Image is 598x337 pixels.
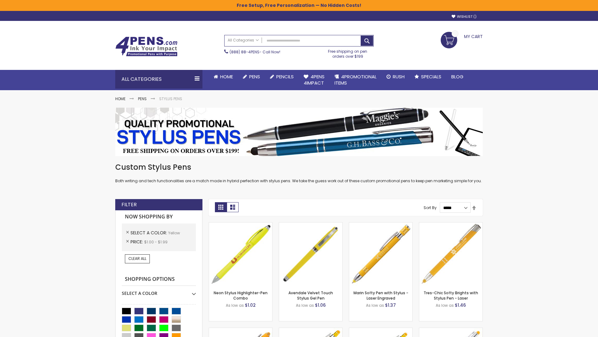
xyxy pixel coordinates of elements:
[424,290,478,300] a: Tres-Chic Softy Brights with Stylus Pen - Laser
[115,162,483,184] div: Both writing and tech functionalities are a match made in hybrid perfection with stylus pens. We ...
[225,35,262,46] a: All Categories
[228,38,259,43] span: All Categories
[220,73,233,80] span: Home
[122,210,196,223] strong: Now Shopping by
[330,70,382,90] a: 4PROMOTIONALITEMS
[214,290,268,300] a: Neon Stylus Highlighter-Pen Combo
[299,70,330,90] a: 4Pens4impact
[393,73,405,80] span: Rush
[366,303,384,308] span: As low as
[209,70,238,84] a: Home
[230,49,280,55] span: - Call Now!
[144,239,168,245] span: $1.00 - $1.99
[421,73,441,80] span: Specials
[125,254,150,263] a: Clear All
[385,302,396,308] span: $1.37
[304,73,325,86] span: 4Pens 4impact
[168,230,180,236] span: Yellow
[115,37,178,56] img: 4Pens Custom Pens and Promotional Products
[115,96,126,101] a: Home
[315,302,326,308] span: $1.06
[424,205,437,210] label: Sort By
[279,328,342,333] a: Phoenix Softy Brights with Stylus Pen - Laser-Yellow
[115,162,483,172] h1: Custom Stylus Pens
[419,222,482,227] a: Tres-Chic Softy Brights with Stylus Pen - Laser-Yellow
[452,14,477,19] a: Wishlist
[322,46,374,59] div: Free shipping on pen orders over $199
[296,303,314,308] span: As low as
[209,222,272,227] a: Neon Stylus Highlighter-Pen Combo-Yellow
[276,73,294,80] span: Pencils
[354,290,408,300] a: Marin Softy Pen with Stylus - Laser Engraved
[131,230,168,236] span: Select A Color
[115,108,483,156] img: Stylus Pens
[121,201,137,208] strong: Filter
[279,222,342,227] a: Avendale Velvet Touch Stylus Gel Pen-Yellow
[122,286,196,296] div: Select A Color
[215,202,227,212] strong: Grid
[159,96,182,101] strong: Stylus Pens
[419,328,482,333] a: Tres-Chic Softy with Stylus Top Pen - ColorJet-Yellow
[335,73,377,86] span: 4PROMOTIONAL ITEMS
[446,70,468,84] a: Blog
[265,70,299,84] a: Pencils
[122,273,196,286] strong: Shopping Options
[349,222,412,227] a: Marin Softy Pen with Stylus - Laser Engraved-Yellow
[419,222,482,286] img: Tres-Chic Softy Brights with Stylus Pen - Laser-Yellow
[209,222,272,286] img: Neon Stylus Highlighter-Pen Combo-Yellow
[115,70,202,89] div: All Categories
[436,303,454,308] span: As low as
[131,239,144,245] span: Price
[238,70,265,84] a: Pens
[209,328,272,333] a: Ellipse Softy Brights with Stylus Pen - Laser-Yellow
[349,222,412,286] img: Marin Softy Pen with Stylus - Laser Engraved-Yellow
[230,49,259,55] a: (888) 88-4PENS
[288,290,333,300] a: Avendale Velvet Touch Stylus Gel Pen
[249,73,260,80] span: Pens
[451,73,463,80] span: Blog
[382,70,410,84] a: Rush
[455,302,466,308] span: $1.46
[245,302,256,308] span: $1.02
[138,96,147,101] a: Pens
[226,303,244,308] span: As low as
[279,222,342,286] img: Avendale Velvet Touch Stylus Gel Pen-Yellow
[128,256,146,261] span: Clear All
[349,328,412,333] a: Phoenix Softy Brights Gel with Stylus Pen - Laser-Yellow
[410,70,446,84] a: Specials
